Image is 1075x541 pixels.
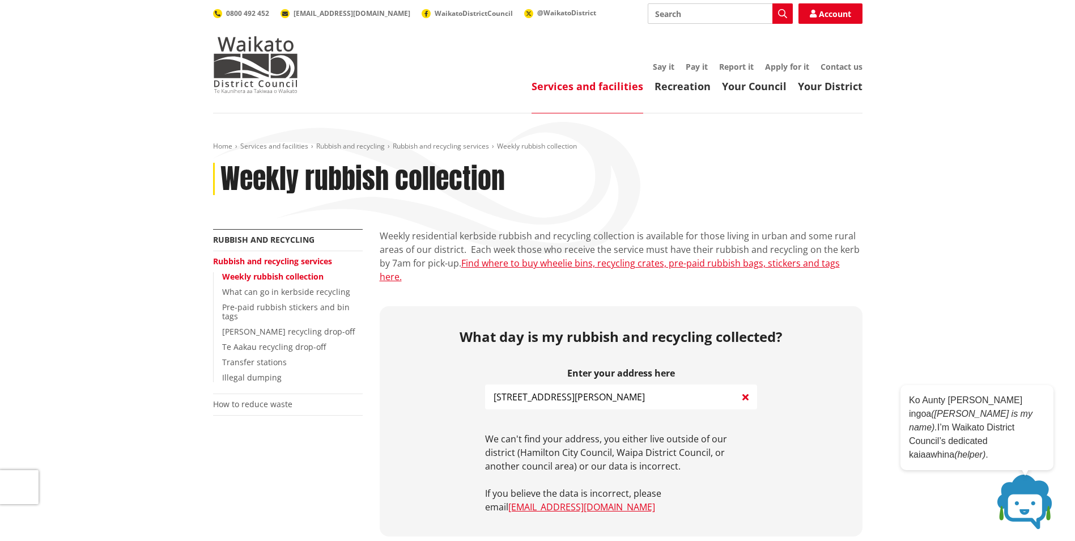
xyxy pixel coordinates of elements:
[722,79,787,93] a: Your Council
[485,384,757,409] input: e.g. Duke Street NGARUAWAHIA
[954,450,985,459] em: (helper)
[213,256,332,267] a: Rubbish and recycling services
[240,141,308,151] a: Services and facilities
[281,9,410,18] a: [EMAIL_ADDRESS][DOMAIN_NAME]
[222,372,282,383] a: Illegal dumping
[213,142,862,151] nav: breadcrumb
[213,141,232,151] a: Home
[380,257,840,283] a: Find where to buy wheelie bins, recycling crates, pre-paid rubbish bags, stickers and tags here.
[485,487,757,514] p: If you believe the data is incorrect, please email
[798,79,862,93] a: Your District
[909,409,1032,432] em: ([PERSON_NAME] is my name).
[213,9,269,18] a: 0800 492 452
[655,79,711,93] a: Recreation
[226,9,269,18] span: 0800 492 452
[294,9,410,18] span: [EMAIL_ADDRESS][DOMAIN_NAME]
[821,61,862,72] a: Contact us
[380,229,862,284] p: Weekly residential kerbside rubbish and recycling collection is available for those living in urb...
[213,399,292,409] a: How to reduce waste
[765,61,809,72] a: Apply for it
[485,432,757,473] p: We can't find your address, you either live outside of our district (Hamilton City Council, Waipa...
[393,141,489,151] a: Rubbish and recycling services
[213,36,298,93] img: Waikato District Council - Te Kaunihera aa Takiwaa o Waikato
[524,8,596,18] a: @WaikatoDistrict
[485,368,757,379] label: Enter your address here
[222,271,324,282] a: Weekly rubbish collection
[497,141,577,151] span: Weekly rubbish collection
[508,501,655,513] a: [EMAIL_ADDRESS][DOMAIN_NAME]
[653,61,674,72] a: Say it
[222,302,350,322] a: Pre-paid rubbish stickers and bin tags
[222,357,287,367] a: Transfer stations
[213,234,315,245] a: Rubbish and recycling
[220,163,505,196] h1: Weekly rubbish collection
[222,341,326,352] a: Te Aakau recycling drop-off
[316,141,385,151] a: Rubbish and recycling
[909,394,1045,462] p: Ko Aunty [PERSON_NAME] ingoa I’m Waikato District Council’s dedicated kaiaawhina .
[422,9,513,18] a: WaikatoDistrictCouncil
[719,61,754,72] a: Report it
[798,3,862,24] a: Account
[222,286,350,297] a: What can go in kerbside recycling
[537,8,596,18] span: @WaikatoDistrict
[388,329,854,345] h2: What day is my rubbish and recycling collected?
[648,3,793,24] input: Search input
[532,79,643,93] a: Services and facilities
[686,61,708,72] a: Pay it
[435,9,513,18] span: WaikatoDistrictCouncil
[222,326,355,337] a: [PERSON_NAME] recycling drop-off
